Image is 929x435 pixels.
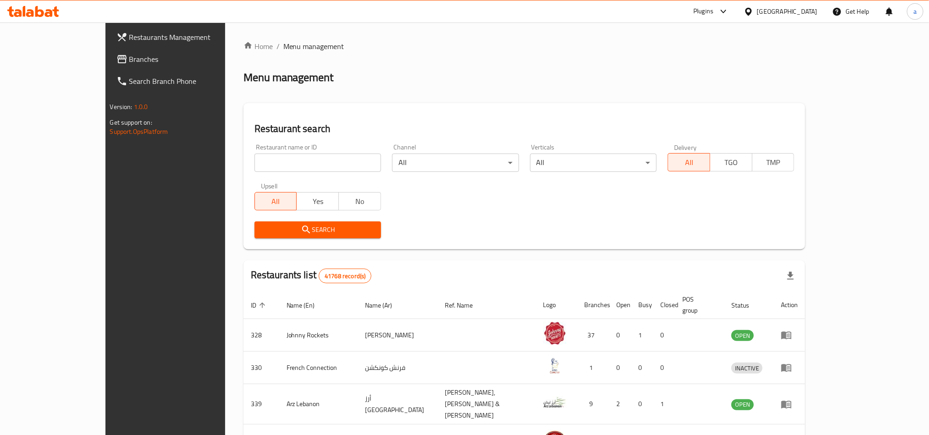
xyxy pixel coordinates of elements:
[279,384,358,424] td: Arz Lebanon
[530,154,657,172] div: All
[653,352,675,384] td: 0
[609,319,631,352] td: 0
[129,32,253,43] span: Restaurants Management
[609,352,631,384] td: 0
[110,126,168,138] a: Support.OpsPlatform
[731,330,754,341] div: OPEN
[757,6,818,17] div: [GEOGRAPHIC_DATA]
[577,319,609,352] td: 37
[577,352,609,384] td: 1
[752,153,795,171] button: TMP
[259,195,293,208] span: All
[653,291,675,319] th: Closed
[365,300,404,311] span: Name (Ar)
[358,319,437,352] td: [PERSON_NAME]
[358,384,437,424] td: أرز [GEOGRAPHIC_DATA]
[338,192,381,210] button: No
[254,192,297,210] button: All
[254,154,381,172] input: Search for restaurant name or ID..
[276,41,280,52] li: /
[254,221,381,238] button: Search
[731,399,754,410] span: OPEN
[343,195,377,208] span: No
[653,319,675,352] td: 0
[243,41,806,52] nav: breadcrumb
[109,70,260,92] a: Search Branch Phone
[110,116,152,128] span: Get support on:
[683,294,713,316] span: POS group
[319,272,371,281] span: 41768 record(s)
[261,183,278,189] label: Upsell
[731,363,763,374] span: INACTIVE
[781,362,798,373] div: Menu
[543,391,566,414] img: Arz Lebanon
[653,384,675,424] td: 1
[731,300,761,311] span: Status
[251,300,268,311] span: ID
[358,352,437,384] td: فرنش كونكشن
[109,26,260,48] a: Restaurants Management
[631,384,653,424] td: 0
[445,300,485,311] span: Ref. Name
[287,300,327,311] span: Name (En)
[714,156,749,169] span: TGO
[781,399,798,410] div: Menu
[279,352,358,384] td: French Connection
[577,291,609,319] th: Branches
[134,101,148,113] span: 1.0.0
[780,265,802,287] div: Export file
[319,269,371,283] div: Total records count
[756,156,791,169] span: TMP
[109,48,260,70] a: Branches
[631,319,653,352] td: 1
[710,153,752,171] button: TGO
[913,6,917,17] span: a
[543,322,566,345] img: Johnny Rockets
[609,384,631,424] td: 2
[243,352,279,384] td: 330
[631,291,653,319] th: Busy
[672,156,707,169] span: All
[243,319,279,352] td: 328
[731,330,754,341] span: OPEN
[781,330,798,341] div: Menu
[254,122,795,136] h2: Restaurant search
[262,224,374,236] span: Search
[283,41,344,52] span: Menu management
[300,195,335,208] span: Yes
[543,354,566,377] img: French Connection
[693,6,713,17] div: Plugins
[296,192,339,210] button: Yes
[774,291,805,319] th: Action
[279,319,358,352] td: Johnny Rockets
[437,384,536,424] td: [PERSON_NAME],[PERSON_NAME] & [PERSON_NAME]
[251,268,372,283] h2: Restaurants list
[129,54,253,65] span: Branches
[631,352,653,384] td: 0
[243,384,279,424] td: 339
[392,154,519,172] div: All
[609,291,631,319] th: Open
[536,291,577,319] th: Logo
[243,70,334,85] h2: Menu management
[674,144,697,150] label: Delivery
[129,76,253,87] span: Search Branch Phone
[577,384,609,424] td: 9
[110,101,133,113] span: Version:
[668,153,710,171] button: All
